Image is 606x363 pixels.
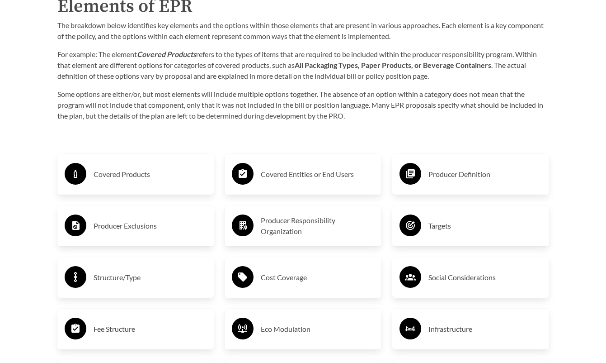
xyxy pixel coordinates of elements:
h3: Cost Coverage [261,270,374,285]
h3: Producer Responsibility Organization [261,215,374,237]
p: The breakdown below identifies key elements and the options within those elements that are presen... [57,20,549,42]
h3: Structure/Type [94,270,207,285]
h3: Producer Exclusions [94,219,207,233]
p: Some options are either/or, but most elements will include multiple options together. The absence... [57,89,549,121]
strong: Covered Products [137,50,196,58]
h3: Social Considerations [428,270,542,285]
h3: Covered Products [94,167,207,181]
p: For example: The element refers to the types of items that are required to be included within the... [57,49,549,81]
h3: Fee Structure [94,322,207,336]
h3: Covered Entities or End Users [261,167,374,181]
h3: Eco Modulation [261,322,374,336]
h3: Infrastructure [428,322,542,336]
h3: Targets [428,219,542,233]
strong: All Packaging Types, Paper Products, or Beverage Containers [295,61,491,69]
h3: Producer Definition [428,167,542,181]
